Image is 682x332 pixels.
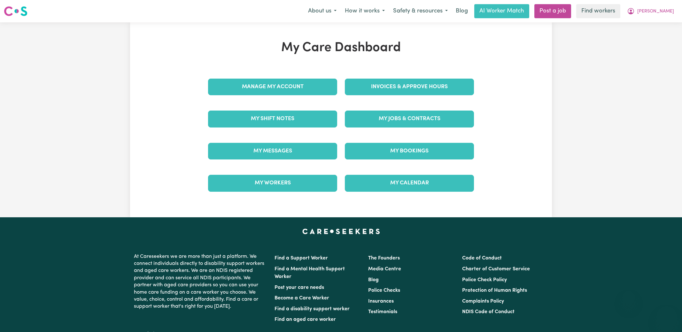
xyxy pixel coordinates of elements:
[275,317,336,322] a: Find an aged care worker
[345,175,474,191] a: My Calendar
[368,288,400,293] a: Police Checks
[576,4,620,18] a: Find workers
[275,296,329,301] a: Become a Care Worker
[275,285,324,290] a: Post your care needs
[204,40,478,56] h1: My Care Dashboard
[462,309,515,314] a: NDIS Code of Conduct
[304,4,341,18] button: About us
[208,79,337,95] a: Manage My Account
[134,251,267,313] p: At Careseekers we are more than just a platform. We connect individuals directly to disability su...
[4,5,27,17] img: Careseekers logo
[208,111,337,127] a: My Shift Notes
[345,79,474,95] a: Invoices & Approve Hours
[462,299,504,304] a: Complaints Policy
[345,143,474,159] a: My Bookings
[462,288,527,293] a: Protection of Human Rights
[368,266,401,272] a: Media Centre
[462,277,507,282] a: Police Check Policy
[656,306,677,327] iframe: Button to launch messaging window
[208,143,337,159] a: My Messages
[389,4,452,18] button: Safety & resources
[4,4,27,19] a: Careseekers logo
[637,8,674,15] span: [PERSON_NAME]
[275,256,328,261] a: Find a Support Worker
[368,299,394,304] a: Insurances
[462,266,530,272] a: Charter of Customer Service
[452,4,472,18] a: Blog
[275,266,345,279] a: Find a Mental Health Support Worker
[302,229,380,234] a: Careseekers home page
[368,277,379,282] a: Blog
[474,4,529,18] a: AI Worker Match
[462,256,502,261] a: Code of Conduct
[368,309,397,314] a: Testimonials
[208,175,337,191] a: My Workers
[275,306,350,312] a: Find a disability support worker
[623,4,678,18] button: My Account
[368,256,400,261] a: The Founders
[345,111,474,127] a: My Jobs & Contracts
[622,291,635,304] iframe: Close message
[534,4,571,18] a: Post a job
[341,4,389,18] button: How it works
